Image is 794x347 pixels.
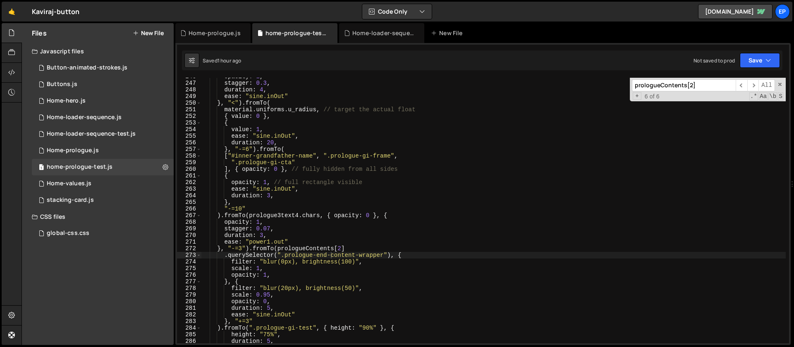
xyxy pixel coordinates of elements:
[189,29,241,37] div: Home-prologue.js
[47,81,77,88] div: Buttons.js
[749,92,758,101] span: RegExp Search
[32,159,174,175] div: 16061/44087.js
[39,165,44,171] span: 1
[747,79,759,91] span: ​
[177,120,201,126] div: 253
[32,29,47,38] h2: Files
[177,292,201,298] div: 279
[698,4,772,19] a: [DOMAIN_NAME]
[177,172,201,179] div: 261
[177,113,201,120] div: 252
[47,64,127,72] div: Button-animated-strokes.js
[431,29,466,37] div: New File
[177,100,201,106] div: 250
[778,92,783,101] span: Search In Selection
[32,60,174,76] div: 16061/43947.js
[177,252,201,258] div: 273
[32,93,174,109] div: 16061/43948.js
[177,331,201,338] div: 285
[47,97,86,105] div: Home-hero.js
[177,245,201,252] div: 272
[265,29,328,37] div: home-prologue-test.js
[32,175,174,192] div: 16061/43950.js
[32,76,174,93] div: 16061/43050.js
[177,232,201,239] div: 270
[768,92,777,101] span: Whole Word Search
[22,43,174,60] div: Javascript files
[177,93,201,100] div: 249
[177,133,201,139] div: 255
[177,285,201,292] div: 278
[218,57,242,64] div: 1 hour ago
[758,79,775,91] span: Alt-Enter
[177,192,201,199] div: 264
[633,92,641,100] span: Toggle Replace mode
[47,163,112,171] div: home-prologue-test.js
[177,318,201,325] div: 283
[22,208,174,225] div: CSS files
[32,126,174,142] div: 16061/44088.js
[740,53,780,68] button: Save
[47,114,122,121] div: Home-loader-sequence.js
[32,142,174,159] div: 16061/43249.js
[32,225,174,242] div: 16061/43261.css
[2,2,22,22] a: 🤙
[352,29,414,37] div: Home-loader-sequence-test.js
[177,272,201,278] div: 276
[362,4,432,19] button: Code Only
[177,305,201,311] div: 281
[177,258,201,265] div: 274
[177,146,201,153] div: 257
[177,239,201,245] div: 271
[177,80,201,86] div: 247
[177,206,201,212] div: 266
[775,4,790,19] a: Ep
[47,130,136,138] div: Home-loader-sequence-test.js
[177,311,201,318] div: 282
[177,338,201,345] div: 286
[177,225,201,232] div: 269
[47,180,91,187] div: Home-values.js
[177,153,201,159] div: 258
[32,7,79,17] div: Kaviraj-button
[32,192,174,208] div: 16061/44833.js
[133,30,164,36] button: New File
[177,166,201,172] div: 260
[177,265,201,272] div: 275
[32,109,174,126] div: 16061/43594.js
[177,139,201,146] div: 256
[759,92,768,101] span: CaseSensitive Search
[177,219,201,225] div: 268
[694,57,735,64] div: Not saved to prod
[177,126,201,133] div: 254
[47,147,99,154] div: Home-prologue.js
[177,325,201,331] div: 284
[177,212,201,219] div: 267
[203,57,241,64] div: Saved
[177,86,201,93] div: 248
[177,106,201,113] div: 251
[632,79,736,91] input: Search for
[641,93,663,100] span: 6 of 6
[177,159,201,166] div: 259
[177,179,201,186] div: 262
[736,79,747,91] span: ​
[47,230,89,237] div: global-css.css
[177,298,201,305] div: 280
[47,196,94,204] div: stacking-card.js
[177,278,201,285] div: 277
[177,186,201,192] div: 263
[177,199,201,206] div: 265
